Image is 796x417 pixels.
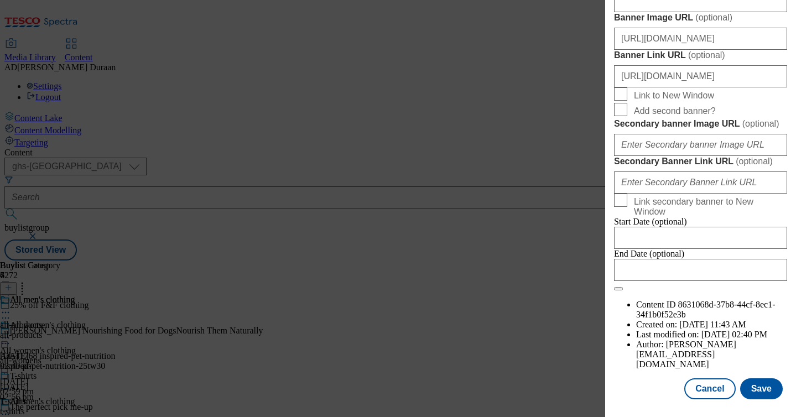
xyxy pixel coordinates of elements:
label: Secondary banner Image URL [614,118,787,129]
span: Link secondary banner to New Window [634,197,783,217]
span: Add second banner? [634,106,716,116]
label: Secondary Banner Link URL [614,156,787,167]
li: Last modified on: [636,330,787,340]
span: Start Date (optional) [614,217,687,226]
span: [DATE] 11:43 AM [679,320,746,329]
input: Enter Banner Image URL [614,28,787,50]
span: [DATE] 02:40 PM [701,330,767,339]
span: ( optional ) [736,157,773,166]
span: ( optional ) [742,119,779,128]
li: Created on: [636,320,787,330]
li: Author: [636,340,787,369]
input: Enter Secondary banner Image URL [614,134,787,156]
input: Enter Date [614,227,787,249]
span: Link to New Window [634,91,714,101]
button: Save [740,378,783,399]
span: ( optional ) [688,50,725,60]
span: End Date (optional) [614,249,684,258]
li: Content ID [636,300,787,320]
span: ( optional ) [695,13,732,22]
button: Cancel [684,378,735,399]
input: Enter Secondary Banner Link URL [614,171,787,194]
span: 8631068d-37b8-44cf-8ec1-34f1b0f52e3b [636,300,776,319]
input: Enter Banner Link URL [614,65,787,87]
label: Banner Link URL [614,50,787,61]
label: Banner Image URL [614,12,787,23]
input: Enter Date [614,259,787,281]
span: [PERSON_NAME][EMAIL_ADDRESS][DOMAIN_NAME] [636,340,736,369]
